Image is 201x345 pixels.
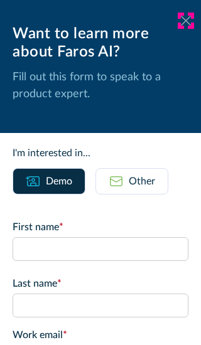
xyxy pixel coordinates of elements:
label: Last name [13,276,188,291]
div: Demo [46,174,72,189]
label: Work email [13,327,188,342]
div: Want to learn more about Faros AI? [13,25,188,61]
p: Fill out this form to speak to a product expert. [13,69,188,103]
div: Other [129,174,155,189]
div: I'm interested in... [13,146,188,161]
label: First name [13,220,188,235]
